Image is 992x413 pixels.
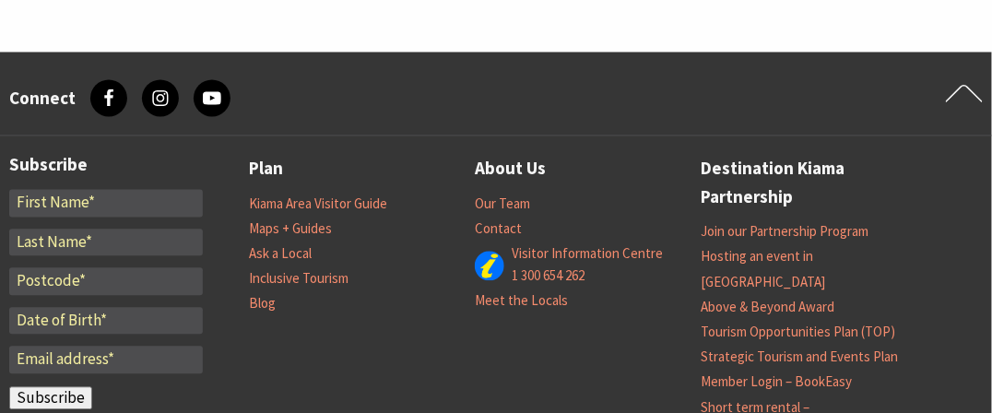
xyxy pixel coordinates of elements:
[512,267,585,286] a: 1 300 654 262
[702,324,896,342] a: Tourism Opportunities Plan (TOP)
[475,292,568,311] a: Meet the Locals
[702,155,927,212] a: Destination Kiama Partnership
[512,245,663,264] a: Visitor Information Centre
[249,245,312,264] a: Ask a Local
[9,308,203,336] input: Date of Birth*
[475,195,530,214] a: Our Team
[249,195,387,214] a: Kiama Area Visitor Guide
[702,373,853,392] a: Member Login – BookEasy
[9,347,203,374] input: Email address*
[249,220,332,239] a: Maps + Guides
[9,268,203,296] input: Postcode*
[702,248,826,291] a: Hosting an event in [GEOGRAPHIC_DATA]
[249,295,276,313] a: Blog
[9,190,203,218] input: First Name*
[702,223,869,242] a: Join our Partnership Program
[475,220,522,239] a: Contact
[475,155,546,184] a: About Us
[702,299,835,317] a: Above & Beyond Award
[9,155,203,176] h3: Subscribe
[702,348,899,367] a: Strategic Tourism and Events Plan
[249,270,348,289] a: Inclusive Tourism
[9,230,203,257] input: Last Name*
[249,155,283,184] a: Plan
[9,387,92,411] input: Subscribe
[9,88,76,110] h3: Connect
